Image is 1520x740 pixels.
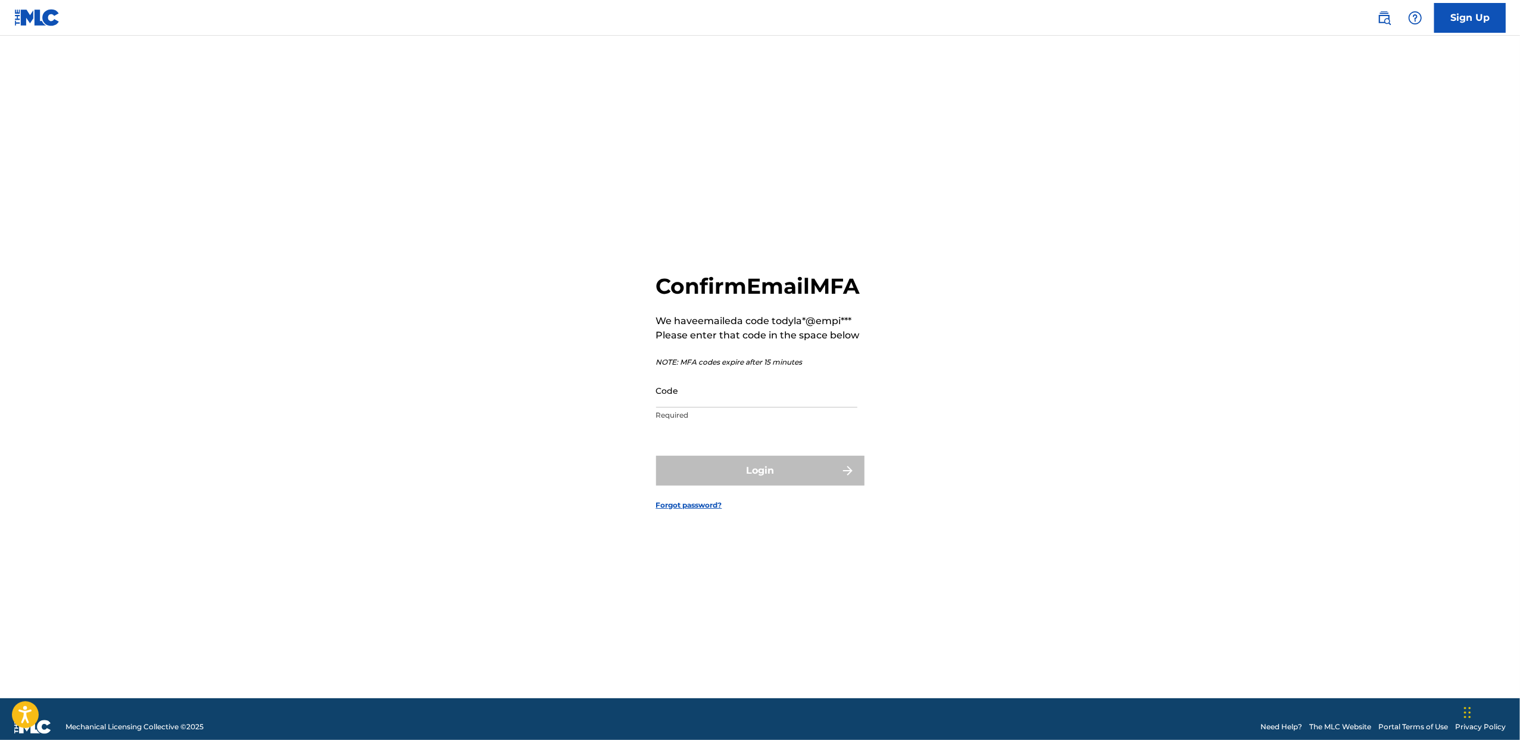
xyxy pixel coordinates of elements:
a: Need Help? [1260,722,1302,732]
a: Public Search [1372,6,1396,30]
div: Help [1403,6,1427,30]
img: search [1377,11,1391,25]
span: Mechanical Licensing Collective © 2025 [65,722,204,732]
p: NOTE: MFA codes expire after 15 minutes [656,357,860,368]
iframe: Chat Widget [1460,683,1520,740]
a: Sign Up [1434,3,1506,33]
a: Portal Terms of Use [1378,722,1448,732]
div: Drag [1464,695,1471,730]
a: Privacy Policy [1455,722,1506,732]
p: We have emailed a code to dyla*@empi*** [656,314,860,328]
h2: Confirm Email MFA [656,273,860,300]
img: logo [14,720,51,734]
img: help [1408,11,1422,25]
p: Required [656,410,857,421]
a: The MLC Website [1309,722,1371,732]
a: Forgot password? [656,500,722,511]
img: MLC Logo [14,9,60,26]
p: Please enter that code in the space below [656,328,860,343]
